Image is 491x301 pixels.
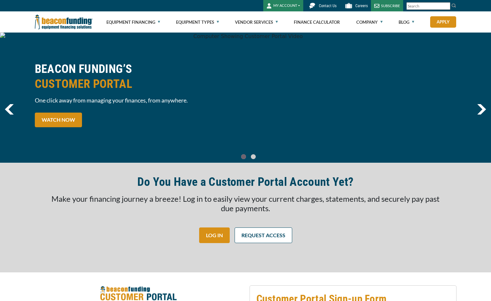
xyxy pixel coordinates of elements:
[356,12,383,33] a: Company
[35,96,242,104] span: One click away from managing your finances, from anywhere.
[199,227,230,243] a: LOG IN
[477,104,486,115] img: Right Navigator
[106,12,160,33] a: Equipment Financing
[235,12,278,33] a: Vendor Services
[51,194,440,213] span: Make your financing journey a breeze! Log in to easily view your current charges, statements, and...
[294,12,340,33] a: Finance Calculator
[35,62,242,91] h2: BEACON FUNDING’S
[5,104,14,115] a: previous
[319,4,336,8] span: Contact Us
[406,2,450,10] input: Search
[477,104,486,115] a: next
[399,12,414,33] a: Blog
[35,113,82,127] a: WATCH NOW
[35,76,242,91] span: CUSTOMER PORTAL
[355,4,368,8] span: Careers
[176,12,219,33] a: Equipment Types
[35,11,93,33] img: Beacon Funding Corporation logo
[240,154,248,159] a: Go To Slide 0
[451,3,457,8] img: Search
[430,16,456,28] a: Apply
[443,4,449,9] a: Clear search text
[250,154,257,159] a: Go To Slide 1
[137,174,353,189] h2: Do You Have a Customer Portal Account Yet?
[5,104,14,115] img: Left Navigator
[235,227,292,243] a: REQUEST ACCESS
